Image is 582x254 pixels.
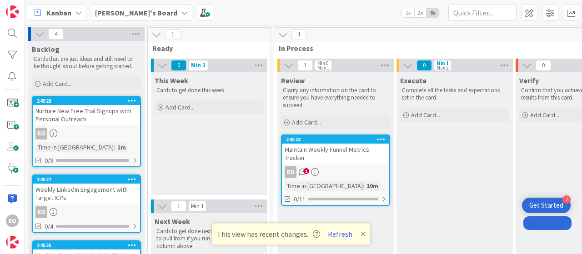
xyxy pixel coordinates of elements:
[37,98,140,104] div: 24528
[35,206,47,218] div: EO
[32,45,60,54] span: Backlog
[155,76,188,85] span: This Week
[32,96,141,167] a: 24528Nurture New Free Trial Signups with Personal OutreachEOTime in [GEOGRAPHIC_DATA]:1m0/9
[33,206,140,218] div: EO
[414,8,426,17] span: 2x
[217,229,320,239] span: This view has recent changes.
[530,111,559,119] span: Add Card...
[416,60,432,71] span: 0
[536,60,551,71] span: 0
[191,204,204,209] div: Min 1
[46,7,71,18] span: Kanban
[291,29,307,40] span: 1
[286,136,389,143] div: 24523
[33,241,140,249] div: 24525
[191,63,206,68] div: Min 1
[35,128,47,139] div: EO
[35,142,114,152] div: Time in [GEOGRAPHIC_DATA]
[363,181,364,191] span: :
[6,214,19,227] div: EO
[6,236,19,249] img: avatar
[45,222,53,231] span: 0/4
[411,111,440,119] span: Add Card...
[282,144,389,164] div: Maintain Weekly Funnel Metrics Tracker
[436,61,449,65] div: Min 1
[37,242,140,249] div: 24525
[402,8,414,17] span: 1x
[95,8,177,17] b: [PERSON_NAME]'s Board
[303,168,309,174] span: 1
[282,135,389,144] div: 24523
[33,175,140,204] div: 24527Weekly LinkedIn Engagement with Target ICPs
[282,135,389,164] div: 24523Maintain Weekly Funnel Metrics Tracker
[171,60,186,71] span: 0
[33,175,140,184] div: 24527
[34,55,139,70] p: Cards that are just ideas and still need to be thought about before getting started.
[426,8,439,17] span: 3x
[325,228,356,240] button: Refresh
[33,184,140,204] div: Weekly LinkedIn Engagement with Target ICPs
[297,60,313,71] span: 1
[294,194,306,204] span: 0/11
[115,142,128,152] div: 1m
[562,195,571,204] div: 2
[43,80,72,88] span: Add Card...
[114,142,115,152] span: :
[33,97,140,105] div: 24528
[519,76,539,85] span: Verify
[6,5,19,18] img: Visit kanbanzone.com
[171,201,186,212] span: 1
[165,29,181,40] span: 1
[283,87,388,109] p: Clarify any information on the card to ensure you have everything needed to succeed.
[402,87,507,102] p: Complete all the tasks and expectations set in the card.
[156,87,262,94] p: Cards to get done this week.
[317,61,328,65] div: Min 0
[285,166,296,178] div: EO
[48,29,64,40] span: 4
[33,105,140,125] div: Nurture New Free Trial Signups with Personal Outreach
[285,181,363,191] div: Time in [GEOGRAPHIC_DATA]
[282,166,389,178] div: EO
[281,76,305,85] span: Review
[33,97,140,125] div: 24528Nurture New Free Trial Signups with Personal Outreach
[400,76,426,85] span: Execute
[166,103,195,111] span: Add Card...
[37,176,140,183] div: 24527
[281,134,390,206] a: 24523Maintain Weekly Funnel Metrics TrackerEOTime in [GEOGRAPHIC_DATA]:10m0/11
[32,174,141,233] a: 24527Weekly LinkedIn Engagement with Target ICPsEO0/4
[317,65,329,70] div: Max 1
[33,128,140,139] div: EO
[364,181,381,191] div: 10m
[155,217,190,226] span: Next Week
[529,201,563,210] div: Get Started
[292,118,321,126] span: Add Card...
[152,44,259,53] span: Ready
[436,65,448,70] div: Max 2
[448,5,517,21] input: Quick Filter...
[45,156,53,165] span: 0/9
[156,228,262,250] p: Cards to get done next week, but available to pull from if you run out of cards in the column above.
[522,198,571,213] div: Open Get Started checklist, remaining modules: 2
